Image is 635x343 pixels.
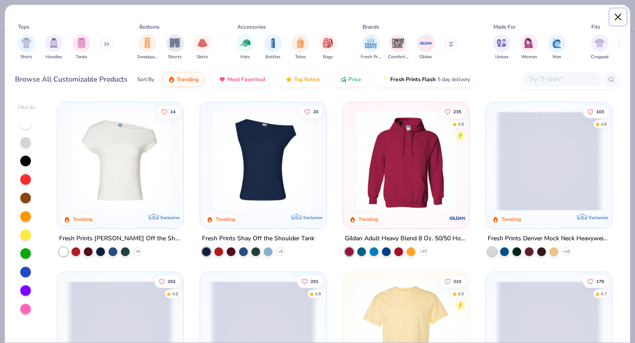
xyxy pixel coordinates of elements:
[137,54,157,60] span: Sweatpants
[202,233,314,244] div: Fresh Prints Shay Off the Shoulder Tank
[591,34,609,60] div: filter for Cropped
[417,34,435,60] div: filter for Gildan
[172,291,179,297] div: 4.8
[265,54,280,60] span: Bottles
[170,38,180,48] img: Shorts Image
[240,38,250,48] img: Hats Image
[315,291,321,297] div: 4.8
[553,54,561,60] span: Men
[240,54,250,60] span: Hats
[610,9,627,26] button: Close
[168,279,176,283] span: 263
[361,34,381,60] button: filter button
[520,34,538,60] div: filter for Women
[137,34,157,60] div: filter for Sweatpants
[520,34,538,60] button: filter button
[381,76,388,83] img: flash.gif
[236,34,254,60] div: filter for Hats
[197,54,208,60] span: Skirts
[420,249,426,254] span: + 37
[388,34,408,60] div: filter for Comfort Colors
[15,74,127,85] div: Browse All Customizable Products
[583,105,609,118] button: Like
[45,34,63,60] div: filter for Hoodies
[278,249,283,254] span: + 6
[348,76,361,83] span: Price
[362,23,379,31] div: Brands
[73,34,90,60] div: filter for Tanks
[460,111,568,211] img: a164e800-7022-4571-a324-30c76f641635
[601,291,607,297] div: 4.7
[228,76,265,83] span: Most Favorited
[591,54,609,60] span: Cropped
[59,233,182,244] div: Fresh Prints [PERSON_NAME] Off the Shoulder Top
[521,54,537,60] span: Women
[548,34,566,60] button: filter button
[295,38,305,48] img: Totes Image
[458,121,464,127] div: 4.8
[495,54,508,60] span: Unisex
[76,54,87,60] span: Tanks
[437,75,470,85] span: 5 day delivery
[279,72,326,87] button: Top Rated
[596,109,604,114] span: 103
[77,38,86,48] img: Tanks Image
[137,34,157,60] button: filter button
[177,76,198,83] span: Trending
[20,54,32,60] span: Shirts
[209,111,317,211] img: 5716b33b-ee27-473a-ad8a-9b8687048459
[528,74,596,84] input: Try "T-Shirt"
[440,105,466,118] button: Like
[375,72,477,87] button: Fresh Prints Flash5 day delivery
[440,275,466,287] button: Like
[524,38,534,48] img: Women Image
[45,54,62,60] span: Hoodies
[390,76,436,83] span: Fresh Prints Flash
[589,215,608,220] span: Exclusive
[319,34,337,60] button: filter button
[317,111,426,211] img: af1e0f41-62ea-4e8f-9b2b-c8bb59fc549d
[591,34,609,60] button: filter button
[73,34,90,60] button: filter button
[303,215,322,220] span: Exclusive
[563,249,569,254] span: + 10
[21,38,31,48] img: Shirts Image
[212,72,272,87] button: Most Favorited
[361,34,381,60] div: filter for Fresh Prints
[300,105,323,118] button: Like
[264,34,282,60] button: filter button
[493,23,515,31] div: Made For
[285,76,292,83] img: TopRated.gif
[419,37,433,50] img: Gildan Image
[157,105,180,118] button: Like
[18,34,35,60] button: filter button
[453,279,461,283] span: 310
[168,54,182,60] span: Shorts
[417,34,435,60] button: filter button
[166,34,184,60] div: filter for Shorts
[596,279,604,283] span: 179
[594,38,605,48] img: Cropped Image
[310,279,318,283] span: 291
[268,38,278,48] img: Bottles Image
[166,34,184,60] button: filter button
[294,76,319,83] span: Top Rated
[388,54,408,60] span: Comfort Colors
[319,34,337,60] div: filter for Bags
[297,275,323,287] button: Like
[583,275,609,287] button: Like
[194,34,211,60] button: filter button
[295,54,306,60] span: Totes
[236,34,254,60] button: filter button
[552,38,562,48] img: Men Image
[458,291,464,297] div: 4.9
[139,23,160,31] div: Bottoms
[323,38,332,48] img: Bags Image
[291,34,309,60] div: filter for Totes
[493,34,511,60] button: filter button
[361,54,381,60] span: Fresh Prints
[49,38,59,48] img: Hoodies Image
[449,209,467,227] img: Gildan logo
[155,275,180,287] button: Like
[168,76,175,83] img: trending.gif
